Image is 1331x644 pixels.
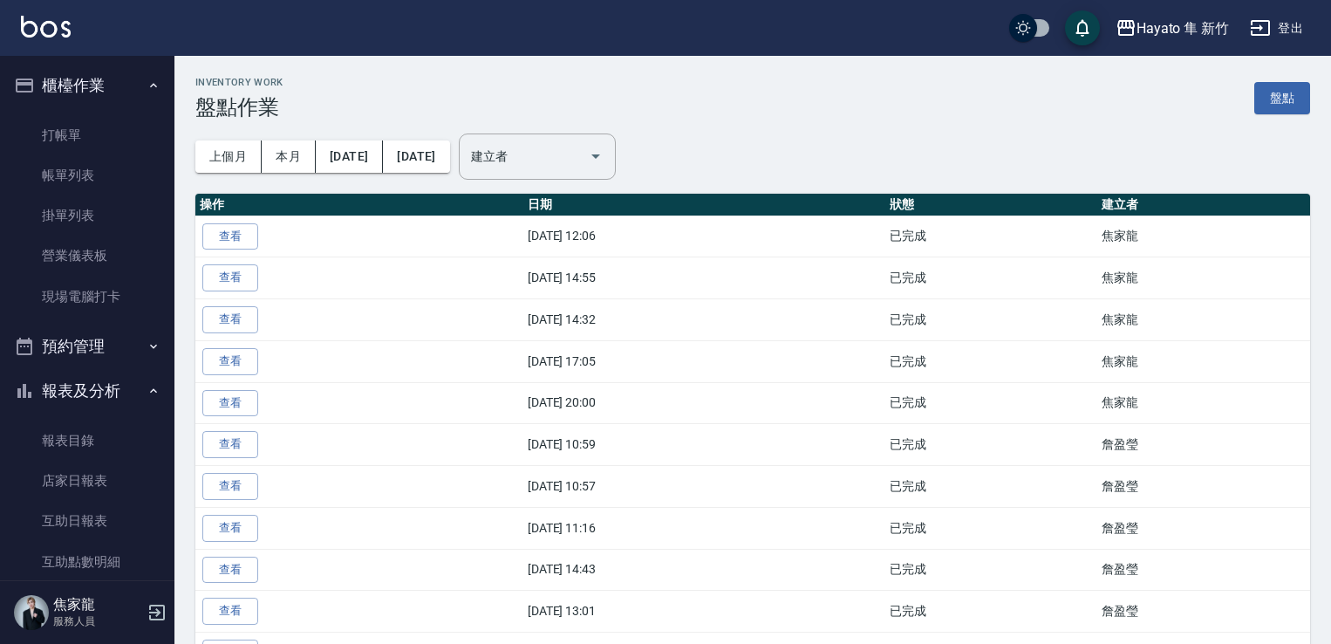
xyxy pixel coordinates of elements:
td: 焦家龍 [1097,257,1310,299]
button: 本月 [262,140,316,173]
p: 服務人員 [53,613,142,629]
h3: 盤點作業 [195,95,283,120]
a: 查看 [202,598,258,625]
a: 查看 [202,557,258,584]
td: 詹盈瑩 [1097,466,1310,508]
td: 已完成 [885,466,1098,508]
a: 掛單列表 [7,195,167,236]
button: 櫃檯作業 [7,63,167,108]
td: 焦家龍 [1097,382,1310,424]
td: 詹盈瑩 [1097,507,1310,549]
td: 已完成 [885,507,1098,549]
td: [DATE] 14:55 [523,257,885,299]
td: 已完成 [885,299,1098,341]
td: 焦家龍 [1097,299,1310,341]
a: 互助日報表 [7,501,167,541]
button: 登出 [1243,12,1310,45]
button: [DATE] [316,140,383,173]
button: 上個月 [195,140,262,173]
button: Open [582,142,610,170]
td: 已完成 [885,591,1098,633]
td: 焦家龍 [1097,216,1310,257]
div: Hayato 隼 新竹 [1136,17,1229,39]
td: 已完成 [885,340,1098,382]
td: [DATE] 17:05 [523,340,885,382]
a: 查看 [202,264,258,291]
th: 操作 [195,194,523,216]
a: 查看 [202,473,258,500]
td: 詹盈瑩 [1097,424,1310,466]
button: Hayato 隼 新竹 [1109,10,1236,46]
h2: Inventory Work [195,77,283,88]
td: [DATE] 20:00 [523,382,885,424]
button: save [1065,10,1100,45]
a: 查看 [202,515,258,542]
a: 報表目錄 [7,421,167,461]
td: 已完成 [885,216,1098,257]
th: 狀態 [885,194,1098,216]
img: Person [14,595,49,630]
a: 店家日報表 [7,461,167,501]
img: Logo [21,16,71,38]
h5: 焦家龍 [53,596,142,613]
a: 查看 [202,348,258,375]
td: 已完成 [885,424,1098,466]
td: [DATE] 10:59 [523,424,885,466]
a: 查看 [202,431,258,458]
td: 已完成 [885,549,1098,591]
button: 預約管理 [7,324,167,369]
td: [DATE] 10:57 [523,466,885,508]
a: 打帳單 [7,115,167,155]
button: 報表及分析 [7,368,167,414]
td: [DATE] 13:01 [523,591,885,633]
a: 營業儀表板 [7,236,167,276]
td: 焦家龍 [1097,340,1310,382]
button: [DATE] [383,140,449,173]
th: 日期 [523,194,885,216]
a: 盤點 [1254,82,1310,114]
a: 帳單列表 [7,155,167,195]
td: [DATE] 12:06 [523,216,885,257]
td: [DATE] 11:16 [523,507,885,549]
a: 查看 [202,390,258,417]
th: 建立者 [1097,194,1310,216]
td: 詹盈瑩 [1097,591,1310,633]
td: [DATE] 14:43 [523,549,885,591]
td: [DATE] 14:32 [523,299,885,341]
td: 已完成 [885,257,1098,299]
a: 查看 [202,306,258,333]
a: 互助點數明細 [7,542,167,582]
td: 已完成 [885,382,1098,424]
a: 現場電腦打卡 [7,277,167,317]
td: 詹盈瑩 [1097,549,1310,591]
a: 查看 [202,223,258,250]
